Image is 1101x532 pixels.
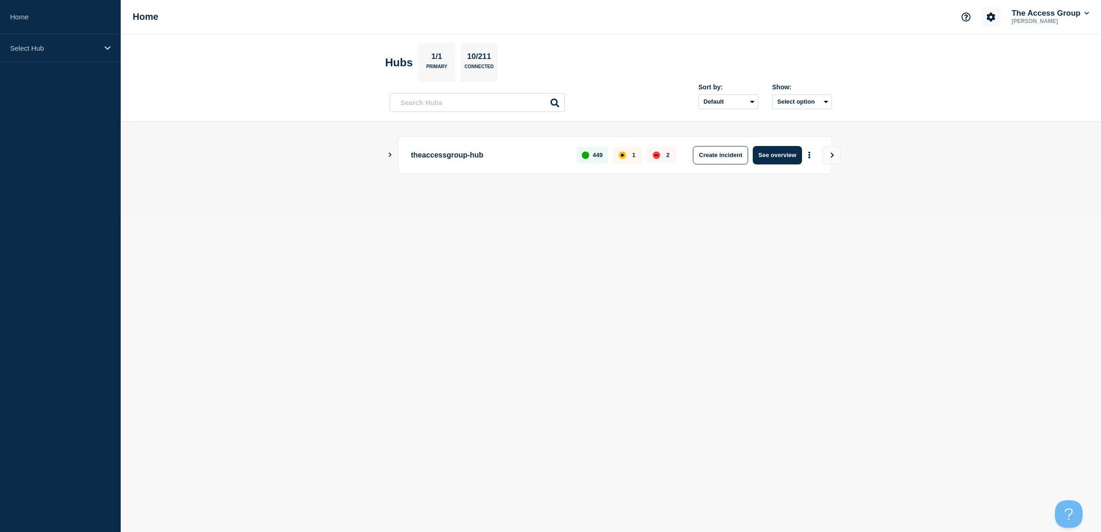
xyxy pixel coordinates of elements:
[822,146,841,164] button: View
[653,152,660,159] div: down
[1055,500,1083,528] iframe: Help Scout Beacon - Open
[10,44,99,52] p: Select Hub
[464,64,493,74] p: Connected
[772,94,832,109] button: Select option
[753,146,802,164] button: See overview
[388,152,392,158] button: Show Connected Hubs
[411,146,566,164] p: theaccessgroup-hub
[698,94,758,109] select: Sort by
[698,83,758,91] div: Sort by:
[619,152,626,159] div: affected
[390,93,565,112] input: Search Hubs
[582,152,589,159] div: up
[981,7,1001,27] button: Account settings
[385,56,413,69] h2: Hubs
[593,152,603,158] p: 449
[956,7,976,27] button: Support
[803,146,815,164] button: More actions
[693,146,748,164] button: Create incident
[464,52,495,64] p: 10/211
[426,64,447,74] p: Primary
[772,83,832,91] div: Show:
[1010,9,1091,18] button: The Access Group
[632,152,635,158] p: 1
[428,52,446,64] p: 1/1
[666,152,669,158] p: 2
[133,12,158,22] h1: Home
[1010,18,1091,24] p: [PERSON_NAME]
